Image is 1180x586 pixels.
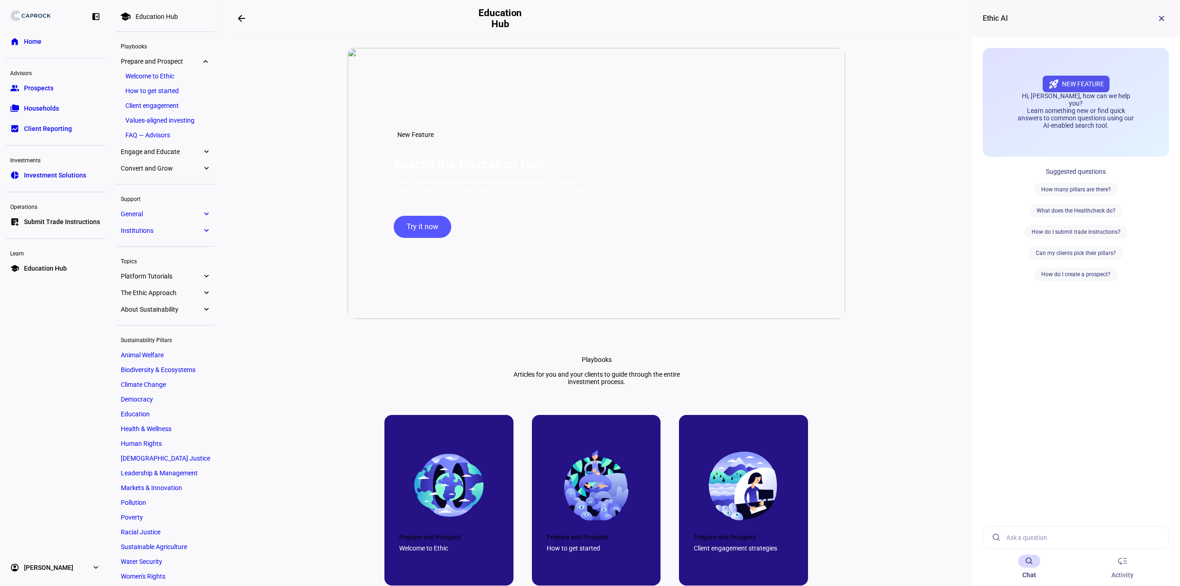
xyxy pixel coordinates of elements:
span: Education Hub [24,264,67,273]
span: Poverty [121,514,143,521]
eth-mat-symbol: expand_more [91,563,100,572]
div: Suggested questions [983,168,1169,175]
a: bid_landscapeClient Reporting [6,119,105,138]
a: Racial Justice [116,526,215,539]
span: Racial Justice [121,528,160,536]
a: Human Rights [116,437,215,450]
a: Climate Change [116,378,215,391]
div: How many pillars are there? [1034,183,1118,196]
eth-mat-symbol: expand_more [202,164,210,173]
div: Learn [6,246,105,259]
div: Prepare and Prospect [399,533,499,541]
div: Ethic AI [983,13,1008,24]
a: Women's Rights [116,570,215,583]
eth-mat-symbol: expand_more [202,305,210,314]
div: How do I submit trade instructions? [1024,225,1128,239]
span: Climate Change [121,381,166,388]
div: Use our AI-enabled search tool to quickly find answers to common questions about Ethic, values-al... [394,179,592,201]
div: Advisors [6,66,105,79]
a: Sustainable Agriculture [116,540,215,553]
span: Democracy [121,396,153,403]
img: 67c0a1a361bf038d2e293661_66d75062e6db20f9f8bea3a5_World%25203.png [560,449,633,522]
span: Engage and Educate [121,148,202,155]
span: New Feature [397,131,434,138]
a: FAQ — Advisors [121,129,210,142]
div: Sustainability Pillars [116,333,215,346]
a: How to get started [121,84,210,97]
div: Support [116,192,215,205]
eth-mat-symbol: expand_more [202,272,210,281]
span: Home [24,37,41,46]
eth-mat-symbol: expand_more [202,57,210,66]
eth-mat-symbol: account_circle [10,563,19,572]
md-primary-tab: Activity [1076,549,1169,586]
div: Hi, [PERSON_NAME], how can we help you? [1015,92,1137,107]
eth-mat-symbol: expand_more [202,288,210,297]
span: The Ethic Approach [121,289,202,296]
span: Markets & Innovation [121,484,182,491]
span: General [121,210,202,218]
span: New Feature [1062,80,1104,88]
span: Education [121,410,150,418]
a: Welcome to Ethic [121,70,210,83]
a: Pollution [116,496,215,509]
eth-mat-symbol: bid_landscape [10,124,19,133]
a: Generalexpand_more [116,207,215,220]
button: Try it now [394,216,451,238]
a: Education [116,408,215,420]
a: Values-aligned investing [121,114,210,127]
div: Prepare and Prospect [694,533,793,541]
div: Learn something new or find quick answers to common questions using our AI-enabled search tool. [1015,107,1137,129]
a: Poverty [116,511,215,524]
a: Biodiversity & Ecosystems [116,363,215,376]
span: Women's Rights [121,573,165,580]
img: 67c0a1a41fd1db2665af57fe_663e60d4891242c5d6cd469c_final-earth.png [412,449,485,522]
a: Institutionsexpand_more [116,224,215,237]
div: How do I create a prospect? [1034,267,1118,281]
span: Platform Tutorials [121,272,202,280]
span: Sustainable Agriculture [121,543,187,550]
span: Pollution [121,499,146,506]
div: Playbooks [116,39,215,52]
div: Prepare and Prospect [547,533,646,541]
span: Prepare and Prospect [121,58,202,65]
div: Operations [6,200,105,213]
a: [DEMOGRAPHIC_DATA] Justice [116,452,215,465]
span: [PERSON_NAME] [24,563,73,572]
div: Can my clients pick their pillars? [1028,246,1123,260]
mat-icon: arrow_backwards [236,13,247,24]
div: What does the Healthcheck do? [1029,204,1123,218]
a: Client engagement [121,99,210,112]
span: [DEMOGRAPHIC_DATA] Justice [121,455,210,462]
div: Welcome to Ethic [399,545,499,552]
span: Biodiversity & Ecosystems [121,366,195,373]
eth-mat-symbol: school [10,264,19,273]
div: Articles for you and your clients to guide through the entire investment process. [504,371,689,385]
span: Submit Trade Instructions [24,217,100,226]
span: Human Rights [121,440,162,447]
span: low_priority [1117,556,1128,567]
div: Playbooks [582,356,612,363]
span: About Sustainability [121,306,202,313]
a: Health & Wellness [116,422,215,435]
a: folder_copyHouseholds [6,99,105,118]
div: How to get started [547,545,646,552]
span: Convert and Grow [121,165,202,172]
div: Investments [6,153,105,166]
span: Prospects [24,83,53,93]
a: groupProspects [6,79,105,97]
img: 67c0a1a3dd398c4549a83ca6_663e60d4891242c5d6cd46be_final-office.png [707,449,780,522]
span: Try it now [407,216,438,238]
span: Institutions [121,227,202,234]
h2: Education Hub [475,7,525,30]
span: Animal Welfare [121,351,164,359]
div: Client engagement strategies [694,545,793,552]
div: Education Hub [136,13,178,20]
a: homeHome [6,32,105,51]
span: Water Security [121,558,162,565]
eth-mat-symbol: pie_chart [10,171,19,180]
a: Markets & Innovation [116,481,215,494]
md-primary-tab: Chat [983,549,1076,586]
div: Topics [116,254,215,267]
eth-mat-symbol: group [10,83,19,93]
